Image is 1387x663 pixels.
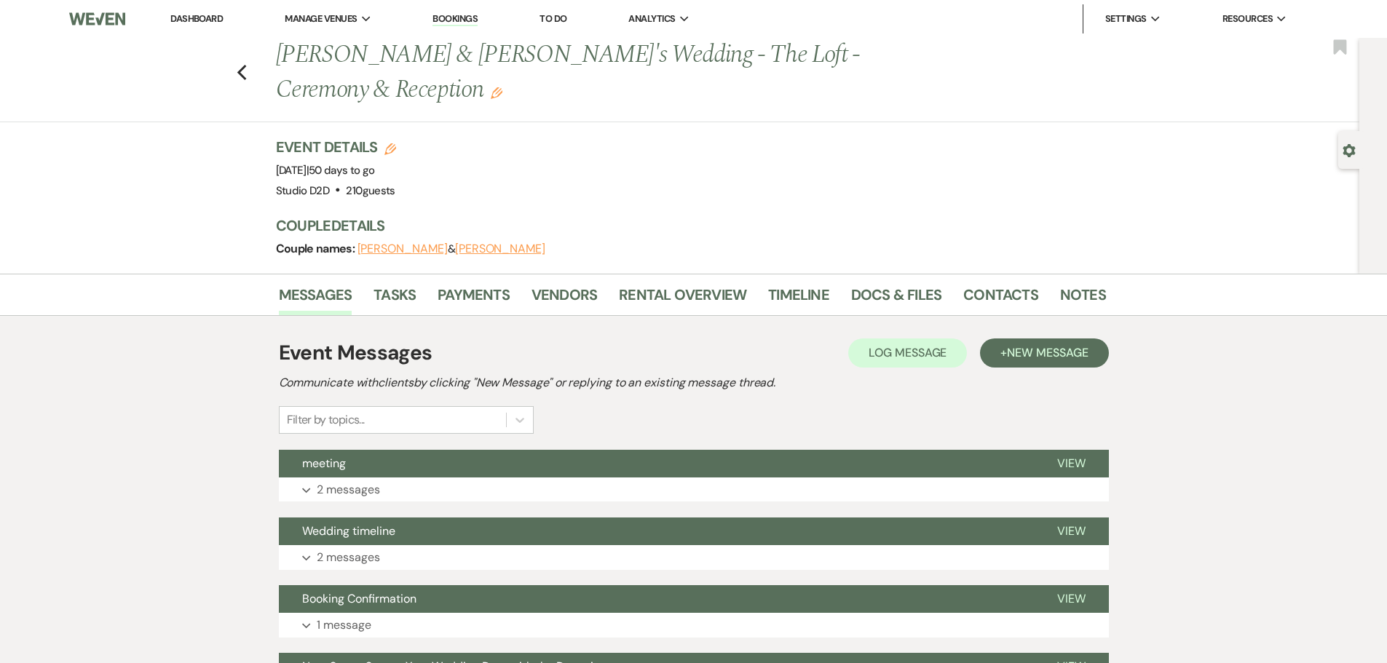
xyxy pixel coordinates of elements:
a: Vendors [532,283,597,315]
button: Edit [491,86,502,99]
span: Settings [1105,12,1147,26]
button: 2 messages [279,477,1109,502]
button: View [1034,450,1109,477]
a: Messages [279,283,352,315]
span: meeting [302,456,346,471]
button: View [1034,585,1109,613]
button: Wedding timeline [279,517,1034,545]
a: Timeline [768,283,829,315]
a: Contacts [963,283,1038,315]
button: 2 messages [279,545,1109,570]
a: Payments [438,283,510,315]
span: View [1057,591,1086,606]
a: Bookings [432,12,478,26]
button: 1 message [279,613,1109,638]
span: & [357,242,545,256]
a: Rental Overview [619,283,746,315]
span: 50 days to go [309,163,375,178]
a: Tasks [374,283,416,315]
a: Docs & Files [851,283,941,315]
a: Notes [1060,283,1106,315]
a: Dashboard [170,12,223,25]
span: Wedding timeline [302,523,395,539]
button: [PERSON_NAME] [455,243,545,255]
p: 2 messages [317,548,380,567]
span: View [1057,456,1086,471]
h1: Event Messages [279,338,432,368]
span: Booking Confirmation [302,591,416,606]
span: [DATE] [276,163,375,178]
span: | [307,163,375,178]
span: Couple names: [276,241,357,256]
span: Resources [1222,12,1273,26]
p: 1 message [317,616,371,635]
button: View [1034,517,1109,545]
p: 2 messages [317,480,380,499]
img: Weven Logo [69,4,125,34]
span: Analytics [628,12,675,26]
button: [PERSON_NAME] [357,243,448,255]
button: meeting [279,450,1034,477]
a: To Do [540,12,566,25]
button: Log Message [848,338,967,368]
span: View [1057,523,1086,539]
span: Studio D2D [276,183,330,198]
h1: [PERSON_NAME] & [PERSON_NAME]'s Wedding - The Loft - Ceremony & Reception [276,38,928,107]
button: +New Message [980,338,1108,368]
h3: Event Details [276,137,397,157]
span: Manage Venues [285,12,357,26]
div: Filter by topics... [287,411,365,429]
button: Booking Confirmation [279,585,1034,613]
span: New Message [1007,345,1088,360]
h3: Couple Details [276,215,1091,236]
h2: Communicate with clients by clicking "New Message" or replying to an existing message thread. [279,374,1109,392]
button: Open lead details [1343,143,1356,156]
span: 210 guests [346,183,395,198]
span: Log Message [869,345,947,360]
